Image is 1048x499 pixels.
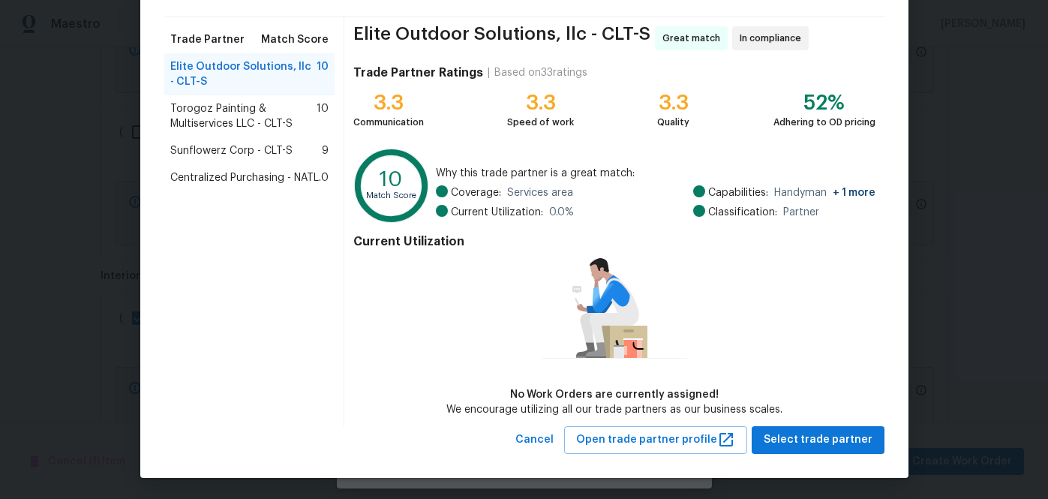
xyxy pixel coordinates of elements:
div: 52% [773,95,875,110]
span: In compliance [740,31,807,46]
button: Open trade partner profile [564,426,747,454]
span: Great match [662,31,726,46]
div: Communication [353,115,424,130]
span: 10 [317,101,329,131]
span: Sunflowerz Corp - CLT-S [170,143,293,158]
h4: Trade Partner Ratings [353,65,483,80]
span: Open trade partner profile [576,431,735,449]
span: Elite Outdoor Solutions, llc - CLT-S [353,26,650,50]
div: 3.3 [507,95,574,110]
span: Cancel [515,431,554,449]
span: Torogoz Painting & Multiservices LLC - CLT-S [170,101,317,131]
text: 10 [380,169,404,190]
div: Quality [657,115,689,130]
button: Select trade partner [752,426,884,454]
span: Current Utilization: [451,205,543,220]
span: Select trade partner [764,431,872,449]
span: Trade Partner [170,32,245,47]
h4: Current Utilization [353,234,875,249]
div: No Work Orders are currently assigned! [446,387,782,402]
span: Coverage: [451,185,501,200]
span: Why this trade partner is a great match: [436,166,875,181]
div: Speed of work [507,115,574,130]
span: Centralized Purchasing - NATL. [170,170,321,185]
span: 0 [321,170,329,185]
button: Cancel [509,426,560,454]
span: + 1 more [833,188,875,198]
span: 0.0 % [549,205,574,220]
span: Classification: [708,205,777,220]
span: Partner [783,205,819,220]
span: 10 [317,59,329,89]
span: Match Score [261,32,329,47]
div: Based on 33 ratings [494,65,587,80]
span: Elite Outdoor Solutions, llc - CLT-S [170,59,317,89]
text: Match Score [367,191,417,200]
span: Services area [507,185,573,200]
span: Capabilities: [708,185,768,200]
div: | [483,65,494,80]
span: Handyman [774,185,875,200]
div: 3.3 [657,95,689,110]
div: 3.3 [353,95,424,110]
div: We encourage utilizing all our trade partners as our business scales. [446,402,782,417]
span: 9 [322,143,329,158]
div: Adhering to OD pricing [773,115,875,130]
